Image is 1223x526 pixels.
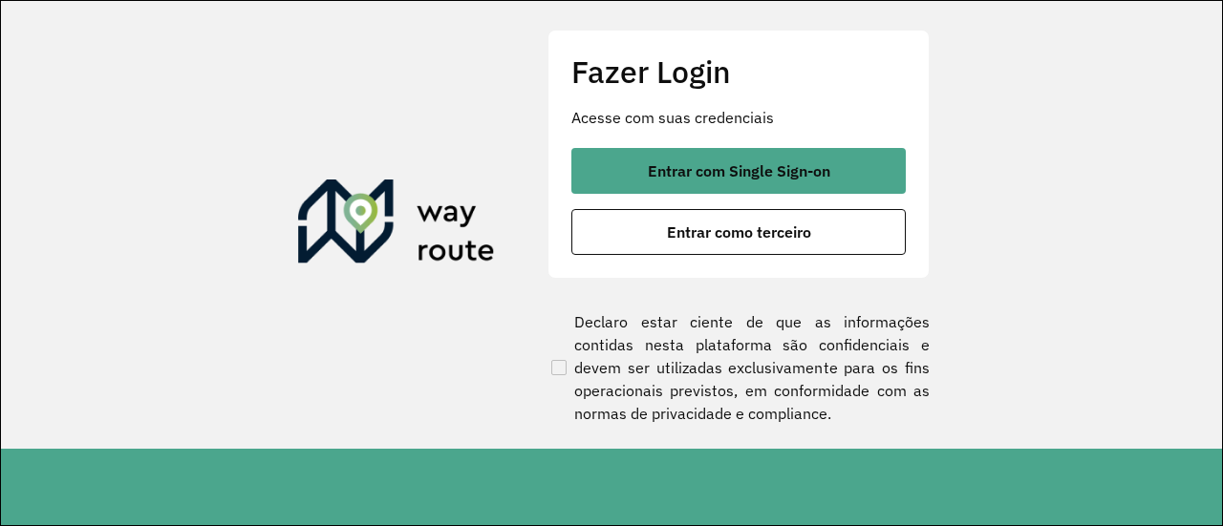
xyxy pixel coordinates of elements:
span: Entrar como terceiro [667,224,811,240]
button: button [571,148,906,194]
h2: Fazer Login [571,53,906,90]
label: Declaro estar ciente de que as informações contidas nesta plataforma são confidenciais e devem se... [547,310,930,425]
span: Entrar com Single Sign-on [648,163,830,179]
img: Roteirizador AmbevTech [298,179,495,271]
button: button [571,209,906,255]
p: Acesse com suas credenciais [571,106,906,129]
